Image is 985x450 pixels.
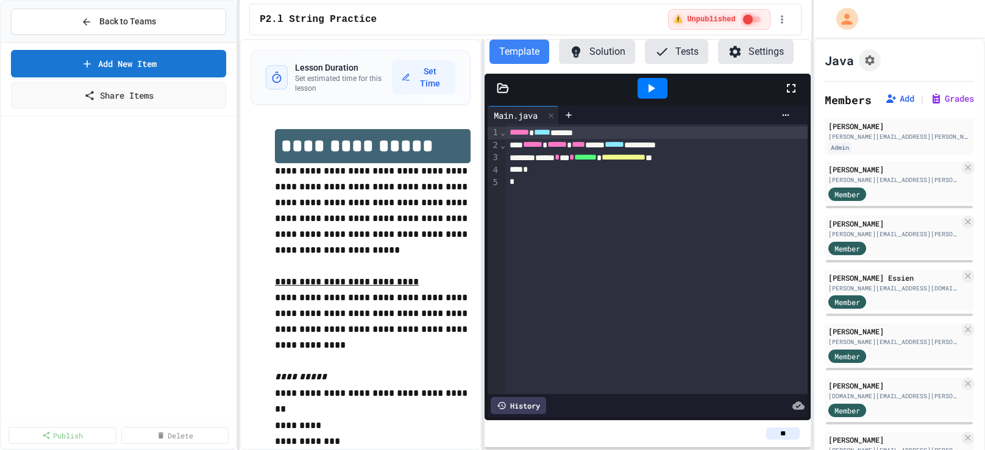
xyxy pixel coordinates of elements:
div: [PERSON_NAME] [828,434,959,445]
button: Solution [559,40,635,64]
span: ⚠️ Unpublished [673,15,736,24]
div: 4 [488,164,500,177]
div: [PERSON_NAME][EMAIL_ADDRESS][PERSON_NAME][DOMAIN_NAME][PERSON_NAME] [828,175,959,185]
button: Template [489,40,549,64]
div: 3 [488,152,500,164]
div: 2 [488,139,500,152]
span: | [919,91,925,106]
div: [PERSON_NAME] Essien [828,272,959,283]
h1: Java [825,52,854,69]
div: History [491,397,546,414]
div: [PERSON_NAME][EMAIL_ADDRESS][DOMAIN_NAME][PERSON_NAME] [828,284,959,293]
button: Settings [718,40,794,64]
button: Set Time [392,60,455,94]
div: [PERSON_NAME] [828,218,959,229]
iframe: chat widget [934,401,973,438]
button: Back to Teams [11,9,226,35]
span: Back to Teams [99,15,156,28]
span: Fold line [500,127,506,137]
span: Member [834,351,860,362]
button: Grades [930,93,974,105]
a: Publish [9,427,116,444]
button: Assignment Settings [859,49,881,71]
div: [PERSON_NAME][EMAIL_ADDRESS][PERSON_NAME][DOMAIN_NAME][PERSON_NAME] [828,230,959,239]
h2: Members [825,91,872,108]
div: Main.java [488,106,559,124]
div: [PERSON_NAME] [828,121,970,132]
span: P2.l String Practice [260,12,377,27]
span: Member [834,243,860,254]
button: Add [885,93,914,105]
div: ⚠️ Students cannot see this content! Click the toggle to publish it and make it visible to your c... [667,9,772,30]
p: Set estimated time for this lesson [295,74,392,93]
div: Admin [828,142,852,153]
span: Member [834,297,860,308]
button: Tests [645,40,708,64]
div: My Account [823,5,861,33]
iframe: chat widget [884,348,973,400]
div: [PERSON_NAME] [828,380,959,391]
div: [PERSON_NAME][EMAIL_ADDRESS][PERSON_NAME][PERSON_NAME][DOMAIN_NAME] [828,132,970,141]
div: [DOMAIN_NAME][EMAIL_ADDRESS][PERSON_NAME][DOMAIN_NAME][PERSON_NAME] [828,392,959,401]
span: Fold line [500,140,506,150]
div: 1 [488,127,500,139]
div: [PERSON_NAME] [828,164,959,175]
div: [PERSON_NAME] [828,326,959,337]
a: Add New Item [11,50,226,77]
div: [PERSON_NAME][EMAIL_ADDRESS][PERSON_NAME][DOMAIN_NAME][PERSON_NAME] [828,337,959,346]
a: Share Items [11,82,226,108]
span: Member [834,189,860,200]
div: 5 [488,177,500,189]
h3: Lesson Duration [295,62,392,74]
div: Main.java [488,109,544,122]
span: Member [834,405,860,416]
a: Delete [121,427,229,444]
